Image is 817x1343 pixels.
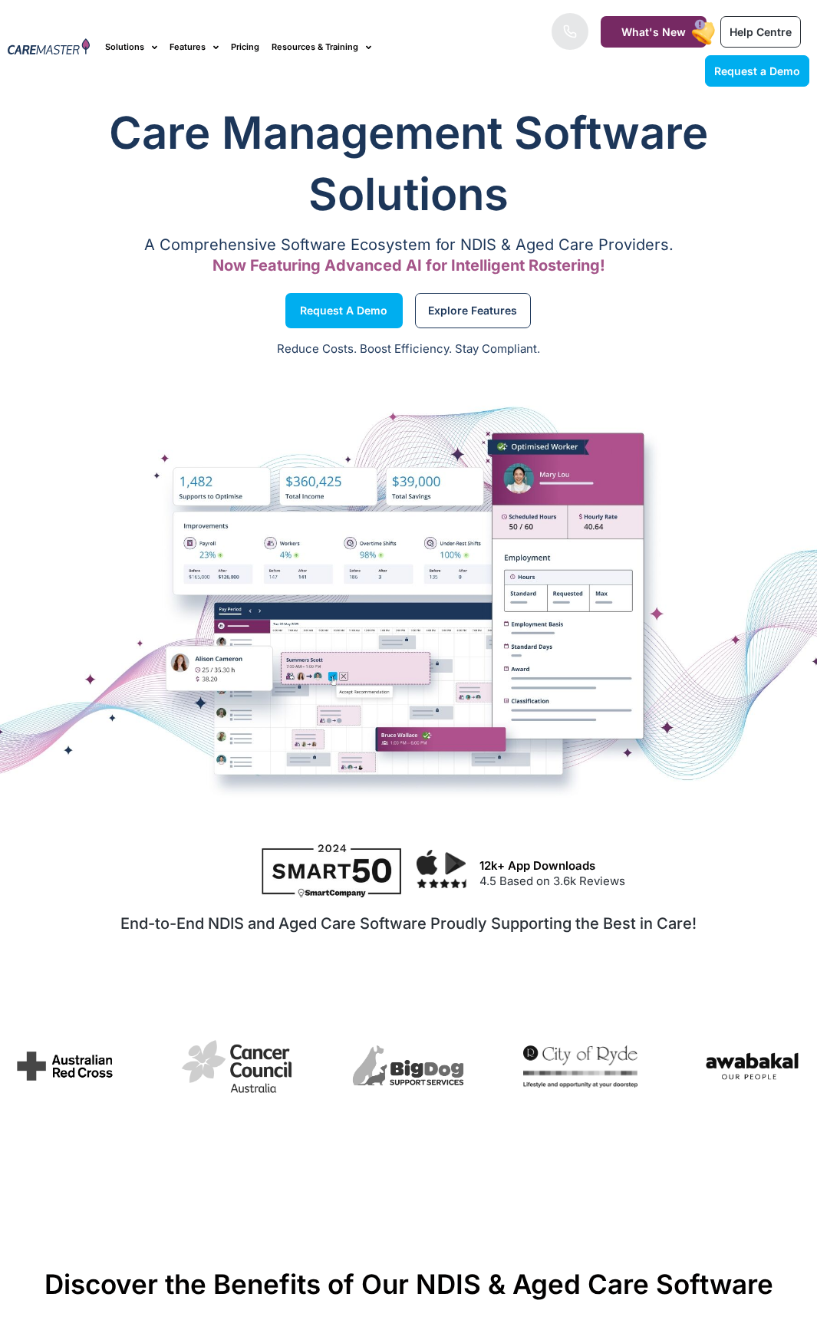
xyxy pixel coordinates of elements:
[272,21,371,73] a: Resources & Training
[212,256,605,275] span: Now Featuring Advanced AI for Intelligent Rostering!
[695,1042,809,1091] img: 1635806250_vqoB0_.png
[695,1042,809,1096] div: 5 / 7
[705,55,809,87] a: Request a Demo
[428,307,517,314] span: Explore Features
[523,1045,637,1088] img: 2022-City-of-Ryde-Logo-One-line-tag_Full-Colour.jpg
[180,1035,294,1104] div: 2 / 7
[105,21,520,73] nav: Menu
[180,1035,294,1098] img: cancer-council-australia-logo-vector.png
[351,1044,466,1094] div: 3 / 7
[351,1044,466,1088] img: 263fe684f9ca25cbbbe20494344166dc.webp
[479,873,802,890] p: 4.5 Based on 3.6k Reviews
[730,25,792,38] span: Help Centre
[8,240,809,250] p: A Comprehensive Software Ecosystem for NDIS & Aged Care Providers.
[8,1023,809,1114] div: Image Carousel
[621,25,686,38] span: What's New
[714,64,800,77] span: Request a Demo
[231,21,259,73] a: Pricing
[8,102,809,225] h1: Care Management Software Solutions
[523,1045,637,1093] div: 4 / 7
[17,914,800,933] h2: End-to-End NDIS and Aged Care Software Proudly Supporting the Best in Care!
[285,293,403,328] a: Request a Demo
[8,1042,122,1095] div: 1 / 7
[170,21,219,73] a: Features
[415,293,531,328] a: Explore Features
[105,21,157,73] a: Solutions
[8,38,90,57] img: CareMaster Logo
[41,1268,776,1300] h2: Discover the Benefits of Our NDIS & Aged Care Software
[300,307,387,314] span: Request a Demo
[8,1042,122,1090] img: Arc-Newlogo.svg
[9,341,808,358] p: Reduce Costs. Boost Efficiency. Stay Compliant.
[720,16,801,48] a: Help Centre
[601,16,707,48] a: What's New
[479,859,802,873] h3: 12k+ App Downloads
